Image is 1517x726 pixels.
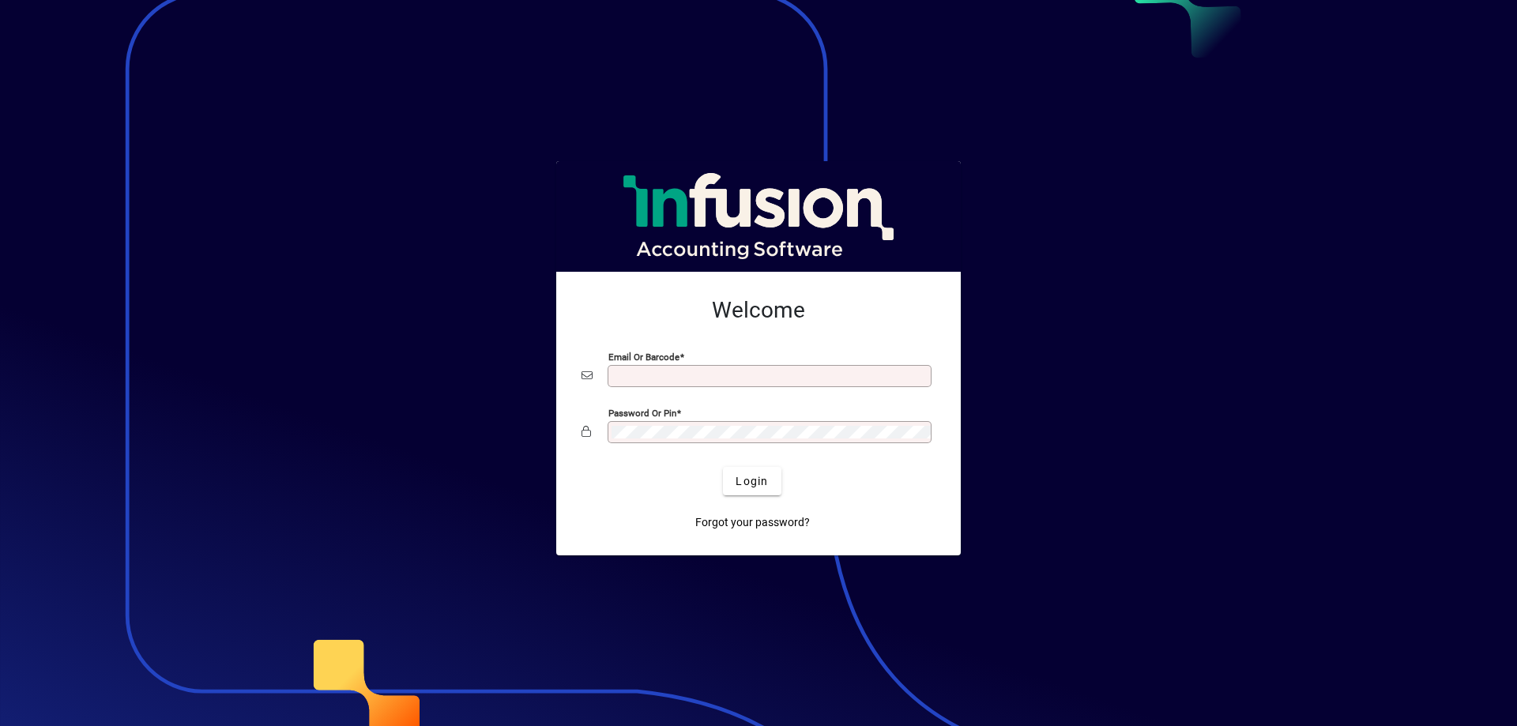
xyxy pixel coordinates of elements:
[608,408,676,419] mat-label: Password or Pin
[695,514,810,531] span: Forgot your password?
[582,297,935,324] h2: Welcome
[689,508,816,536] a: Forgot your password?
[608,352,679,363] mat-label: Email or Barcode
[723,467,781,495] button: Login
[736,473,768,490] span: Login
